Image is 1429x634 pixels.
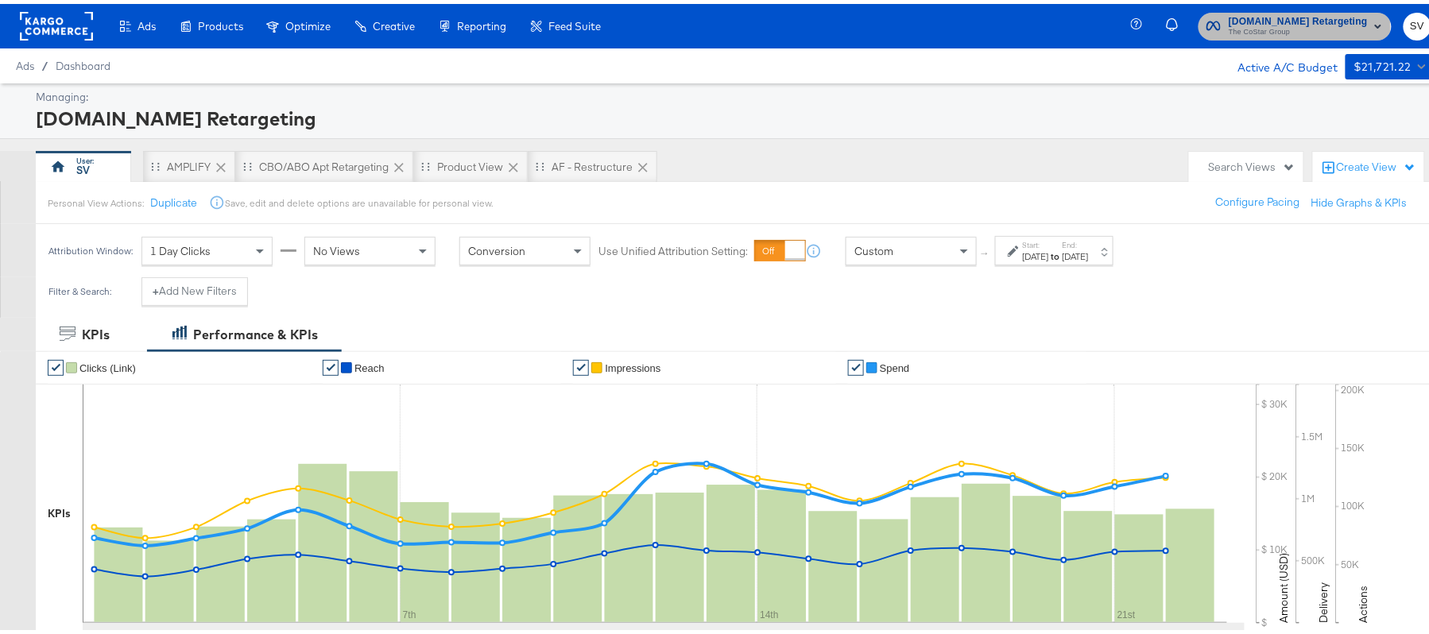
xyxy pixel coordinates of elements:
[153,280,159,295] strong: +
[1023,236,1049,246] label: Start:
[150,191,197,207] button: Duplicate
[605,358,660,370] span: Impressions
[1317,578,1331,619] text: Delivery
[457,16,506,29] span: Reporting
[1209,156,1295,171] div: Search Views
[1221,50,1338,74] div: Active A/C Budget
[1049,246,1063,258] strong: to
[167,156,211,171] div: AMPLIFY
[82,322,110,340] div: KPIs
[421,158,430,167] div: Drag to reorder tab
[313,240,360,254] span: No Views
[151,158,160,167] div: Drag to reorder tab
[1023,246,1049,259] div: [DATE]
[36,86,1427,101] div: Managing:
[552,156,633,171] div: AF - Restructure
[1357,582,1371,619] text: Actions
[34,56,56,68] span: /
[285,16,331,29] span: Optimize
[48,282,112,293] div: Filter & Search:
[1277,549,1292,619] text: Amount (USD)
[598,240,748,255] label: Use Unified Attribution Setting:
[1410,14,1425,32] span: SV
[468,240,525,254] span: Conversion
[848,356,864,372] a: ✔
[76,159,90,174] div: SV
[536,158,544,167] div: Drag to reorder tab
[1199,9,1392,37] button: [DOMAIN_NAME] RetargetingThe CoStar Group
[225,193,493,206] div: Save, edit and delete options are unavailable for personal view.
[243,158,252,167] div: Drag to reorder tab
[1063,236,1089,246] label: End:
[1229,22,1368,35] span: The CoStar Group
[323,356,339,372] a: ✔
[548,16,601,29] span: Feed Suite
[48,242,134,253] div: Attribution Window:
[354,358,385,370] span: Reach
[56,56,110,68] a: Dashboard
[16,56,34,68] span: Ads
[1337,156,1416,172] div: Create View
[1063,246,1089,259] div: [DATE]
[48,193,144,206] div: Personal View Actions:
[1205,184,1311,213] button: Configure Pacing
[48,356,64,372] a: ✔
[978,247,993,253] span: ↑
[437,156,503,171] div: Product View
[259,156,389,171] div: CBO/ABO Apt Retargeting
[880,358,910,370] span: Spend
[137,16,156,29] span: Ads
[854,240,893,254] span: Custom
[36,101,1427,128] div: [DOMAIN_NAME] Retargeting
[1311,191,1408,207] button: Hide Graphs & KPIs
[573,356,589,372] a: ✔
[373,16,415,29] span: Creative
[141,273,248,302] button: +Add New Filters
[1229,10,1368,26] span: [DOMAIN_NAME] Retargeting
[79,358,136,370] span: Clicks (Link)
[193,322,318,340] div: Performance & KPIs
[1353,53,1412,73] div: $21,721.22
[150,240,211,254] span: 1 Day Clicks
[48,502,71,517] div: KPIs
[198,16,243,29] span: Products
